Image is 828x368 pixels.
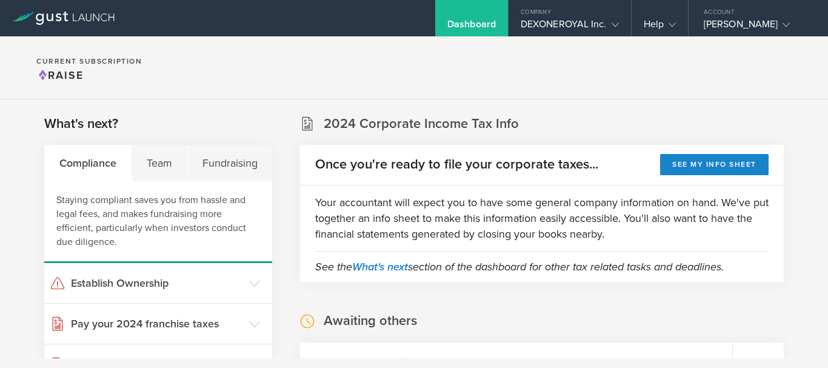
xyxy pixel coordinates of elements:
[521,18,619,36] div: DEXONEROYAL Inc.
[71,275,243,291] h3: Establish Ownership
[187,145,272,181] div: Fundraising
[315,260,724,273] em: See the section of the dashboard for other tax related tasks and deadlines.
[660,154,769,175] button: See my info sheet
[315,195,769,242] p: Your accountant will expect you to have some general company information on hand. We've put toget...
[644,18,676,36] div: Help
[704,18,807,36] div: [PERSON_NAME]
[44,145,132,181] div: Compliance
[71,316,243,332] h3: Pay your 2024 franchise taxes
[44,115,118,133] h2: What's next?
[44,181,272,263] div: Staying compliant saves you from hassle and legal fees, and makes fundraising more efficient, par...
[132,145,187,181] div: Team
[324,312,417,330] h2: Awaiting others
[36,69,84,82] span: Raise
[315,156,598,173] h2: Once you're ready to file your corporate taxes...
[447,18,496,36] div: Dashboard
[352,260,408,273] a: What's next
[36,58,142,65] h2: Current Subscription
[324,115,519,133] h2: 2024 Corporate Income Tax Info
